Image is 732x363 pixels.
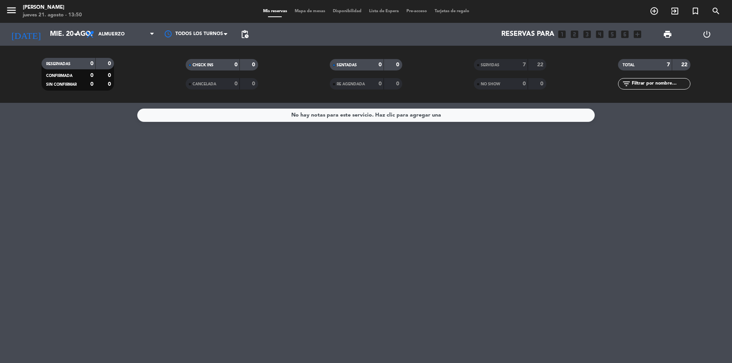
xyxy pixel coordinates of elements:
strong: 0 [234,62,238,67]
span: Tarjetas de regalo [431,9,473,13]
i: looks_4 [595,29,605,39]
strong: 0 [90,73,93,78]
div: jueves 21. agosto - 13:50 [23,11,82,19]
strong: 0 [90,61,93,66]
span: Mis reservas [259,9,291,13]
span: Pre-acceso [403,9,431,13]
span: SERVIDAS [481,63,499,67]
span: CONFIRMADA [46,74,72,78]
strong: 7 [523,62,526,67]
strong: 0 [379,62,382,67]
span: print [663,30,672,39]
i: exit_to_app [670,6,679,16]
span: CANCELADA [193,82,216,86]
strong: 0 [108,82,112,87]
span: Reservas para [501,30,554,38]
i: [DATE] [6,26,46,43]
span: SIN CONFIRMAR [46,83,77,86]
strong: 22 [681,62,689,67]
i: add_box [632,29,642,39]
i: power_settings_new [702,30,711,39]
strong: 22 [537,62,545,67]
span: Lista de Espera [365,9,403,13]
strong: 0 [396,81,401,86]
strong: 0 [90,82,93,87]
strong: 0 [108,73,112,78]
strong: 0 [523,81,526,86]
strong: 0 [252,81,257,86]
i: looks_one [557,29,567,39]
i: arrow_drop_down [71,30,80,39]
strong: 0 [234,81,238,86]
i: filter_list [622,79,631,88]
i: turned_in_not [691,6,700,16]
span: RESERVADAS [46,62,71,66]
button: menu [6,5,17,19]
span: Almuerzo [98,32,125,37]
i: looks_5 [607,29,617,39]
input: Filtrar por nombre... [631,80,690,88]
strong: 7 [667,62,670,67]
i: add_circle_outline [650,6,659,16]
strong: 0 [379,81,382,86]
span: Disponibilidad [329,9,365,13]
i: menu [6,5,17,16]
div: [PERSON_NAME] [23,4,82,11]
strong: 0 [396,62,401,67]
span: RE AGENDADA [337,82,365,86]
span: CHECK INS [193,63,213,67]
div: No hay notas para este servicio. Haz clic para agregar una [291,111,441,120]
strong: 0 [108,61,112,66]
i: looks_two [570,29,579,39]
span: TOTAL [623,63,634,67]
strong: 0 [252,62,257,67]
i: search [711,6,721,16]
i: looks_3 [582,29,592,39]
div: LOG OUT [687,23,726,46]
span: NO SHOW [481,82,500,86]
span: SENTADAS [337,63,357,67]
i: looks_6 [620,29,630,39]
span: Mapa de mesas [291,9,329,13]
strong: 0 [540,81,545,86]
span: pending_actions [240,30,249,39]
